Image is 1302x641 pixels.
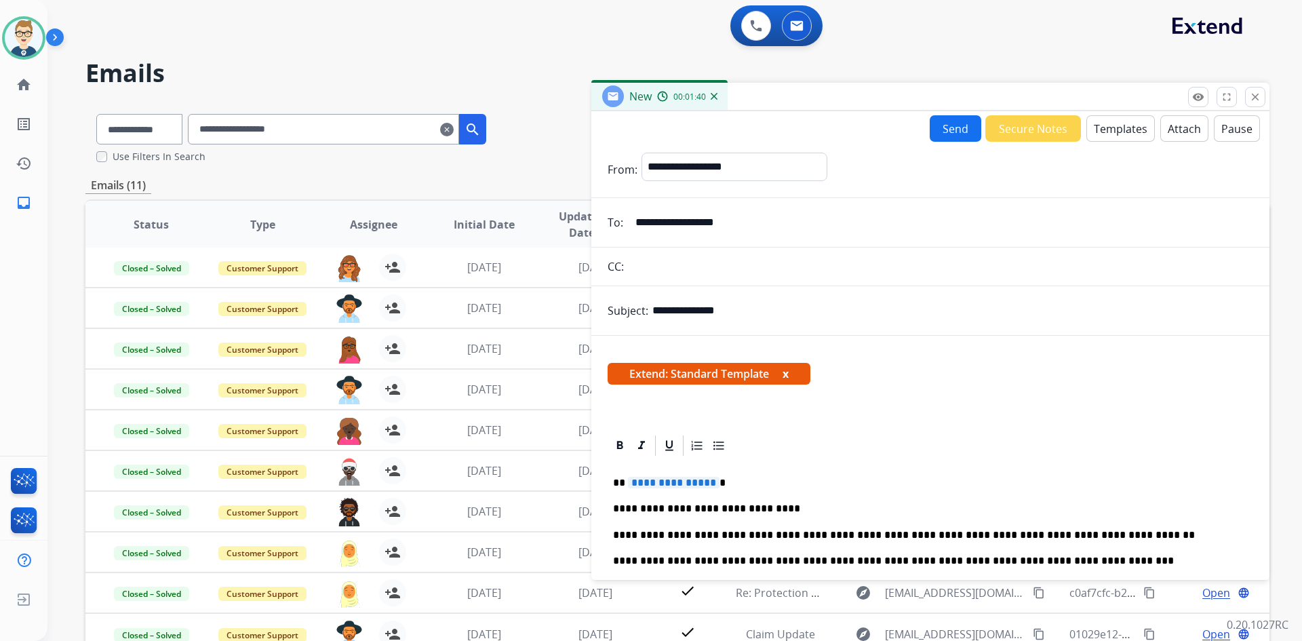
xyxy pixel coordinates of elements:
span: Closed – Solved [114,424,189,438]
span: c0af7cfc-b2b3-47ef-9b19-ee738d0742b3 [1069,585,1271,600]
span: Initial Date [454,216,515,233]
img: agent-avatar [336,579,363,608]
button: x [783,366,789,382]
span: Customer Support [218,383,307,397]
span: [DATE] [578,300,612,315]
div: Italic [631,435,652,456]
span: Open [1202,585,1230,601]
span: [DATE] [467,585,501,600]
span: Customer Support [218,261,307,275]
span: Updated Date [551,208,613,241]
mat-icon: fullscreen [1221,91,1233,103]
mat-icon: home [16,77,32,93]
span: [DATE] [467,423,501,438]
span: [DATE] [578,585,612,600]
mat-icon: explore [855,585,871,601]
mat-icon: person_add [384,585,401,601]
span: Customer Support [218,302,307,316]
mat-icon: check [679,624,696,640]
mat-icon: person_add [384,503,401,520]
span: Closed – Solved [114,383,189,397]
span: Closed – Solved [114,505,189,520]
mat-icon: person_add [384,341,401,357]
span: Customer Support [218,465,307,479]
span: [DATE] [578,504,612,519]
span: [DATE] [467,545,501,560]
span: [DATE] [467,300,501,315]
button: Send [930,115,981,142]
mat-icon: check [679,583,696,599]
mat-icon: inbox [16,195,32,211]
label: Use Filters In Search [113,150,205,163]
span: [DATE] [578,545,612,560]
span: New [629,89,652,104]
span: [DATE] [578,463,612,478]
img: agent-avatar [336,498,363,526]
span: Customer Support [218,546,307,560]
span: Status [134,216,169,233]
span: Type [250,216,275,233]
span: [DATE] [467,341,501,356]
img: agent-avatar [336,294,363,323]
span: Closed – Solved [114,546,189,560]
mat-icon: content_copy [1033,587,1045,599]
mat-icon: language [1238,628,1250,640]
span: [DATE] [467,382,501,397]
span: Closed – Solved [114,302,189,316]
p: To: [608,214,623,231]
mat-icon: person_add [384,259,401,275]
h2: Emails [85,60,1269,87]
mat-icon: list_alt [16,116,32,132]
button: Templates [1086,115,1155,142]
mat-icon: person_add [384,300,401,316]
button: Pause [1214,115,1260,142]
img: agent-avatar [336,254,363,282]
span: [DATE] [467,504,501,519]
div: Ordered List [687,435,707,456]
span: Closed – Solved [114,343,189,357]
div: Underline [659,435,679,456]
span: 00:01:40 [673,92,706,102]
p: 0.20.1027RC [1227,617,1288,633]
span: [DATE] [578,423,612,438]
span: [DATE] [578,341,612,356]
mat-icon: content_copy [1033,628,1045,640]
p: CC: [608,258,624,275]
img: agent-avatar [336,335,363,364]
mat-icon: person_add [384,544,401,560]
div: Bold [610,435,630,456]
button: Attach [1160,115,1208,142]
mat-icon: person_add [384,381,401,397]
img: agent-avatar [336,457,363,486]
span: Closed – Solved [114,261,189,275]
mat-icon: remove_red_eye [1192,91,1204,103]
span: Closed – Solved [114,465,189,479]
span: [DATE] [467,260,501,275]
span: Customer Support [218,587,307,601]
span: [DATE] [467,463,501,478]
span: Customer Support [218,424,307,438]
span: Closed – Solved [114,587,189,601]
span: [DATE] [578,260,612,275]
span: [DATE] [578,382,612,397]
mat-icon: person_add [384,422,401,438]
img: avatar [5,19,43,57]
span: Customer Support [218,505,307,520]
img: agent-avatar [336,376,363,404]
img: agent-avatar [336,539,363,567]
mat-icon: person_add [384,463,401,479]
span: Extend: Standard Template [608,363,810,385]
span: [EMAIL_ADDRESS][DOMAIN_NAME] [885,585,1025,601]
mat-icon: close [1249,91,1261,103]
mat-icon: history [16,155,32,172]
img: agent-avatar [336,416,363,445]
mat-icon: clear [440,121,454,138]
p: From: [608,161,637,178]
p: Emails (11) [85,177,151,194]
span: Customer Support [218,343,307,357]
p: Subject: [608,303,648,319]
mat-icon: content_copy [1143,587,1156,599]
button: Secure Notes [985,115,1081,142]
span: Assignee [350,216,397,233]
mat-icon: search [465,121,481,138]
